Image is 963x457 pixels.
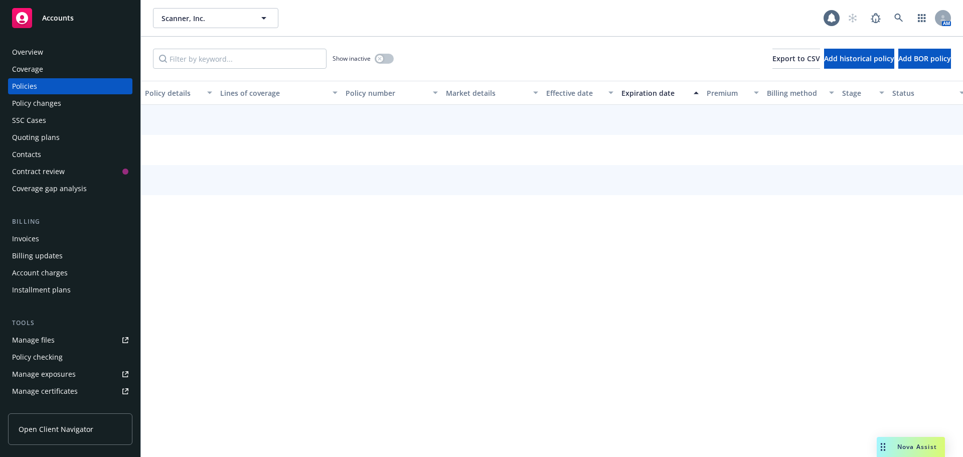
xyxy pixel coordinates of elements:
[442,81,542,105] button: Market details
[12,164,65,180] div: Contract review
[42,14,74,22] span: Accounts
[346,88,427,98] div: Policy number
[342,81,442,105] button: Policy number
[866,8,886,28] a: Report a Bug
[892,88,953,98] div: Status
[8,61,132,77] a: Coverage
[8,4,132,32] a: Accounts
[8,129,132,145] a: Quoting plans
[216,81,342,105] button: Lines of coverage
[12,400,63,416] div: Manage claims
[220,88,327,98] div: Lines of coverage
[8,366,132,382] a: Manage exposures
[703,81,763,105] button: Premium
[12,366,76,382] div: Manage exposures
[8,349,132,365] a: Policy checking
[843,8,863,28] a: Start snowing
[838,81,888,105] button: Stage
[12,44,43,60] div: Overview
[898,54,951,63] span: Add BOR policy
[8,332,132,348] a: Manage files
[707,88,748,98] div: Premium
[772,54,820,63] span: Export to CSV
[842,88,873,98] div: Stage
[763,81,838,105] button: Billing method
[8,265,132,281] a: Account charges
[12,95,61,111] div: Policy changes
[446,88,527,98] div: Market details
[542,81,617,105] button: Effective date
[824,54,894,63] span: Add historical policy
[153,49,327,69] input: Filter by keyword...
[8,164,132,180] a: Contract review
[617,81,703,105] button: Expiration date
[8,78,132,94] a: Policies
[145,88,201,98] div: Policy details
[8,282,132,298] a: Installment plans
[12,248,63,264] div: Billing updates
[912,8,932,28] a: Switch app
[8,112,132,128] a: SSC Cases
[621,88,688,98] div: Expiration date
[141,81,216,105] button: Policy details
[12,78,37,94] div: Policies
[8,95,132,111] a: Policy changes
[8,400,132,416] a: Manage claims
[8,44,132,60] a: Overview
[12,349,63,365] div: Policy checking
[333,54,371,63] span: Show inactive
[162,13,248,24] span: Scanner, Inc.
[889,8,909,28] a: Search
[12,181,87,197] div: Coverage gap analysis
[877,437,889,457] div: Drag to move
[877,437,945,457] button: Nova Assist
[12,129,60,145] div: Quoting plans
[772,49,820,69] button: Export to CSV
[12,383,78,399] div: Manage certificates
[8,181,132,197] a: Coverage gap analysis
[12,282,71,298] div: Installment plans
[8,318,132,328] div: Tools
[12,231,39,247] div: Invoices
[8,248,132,264] a: Billing updates
[546,88,602,98] div: Effective date
[767,88,823,98] div: Billing method
[12,332,55,348] div: Manage files
[8,231,132,247] a: Invoices
[19,424,93,434] span: Open Client Navigator
[8,217,132,227] div: Billing
[12,61,43,77] div: Coverage
[8,383,132,399] a: Manage certificates
[12,265,68,281] div: Account charges
[153,8,278,28] button: Scanner, Inc.
[897,442,937,451] span: Nova Assist
[898,49,951,69] button: Add BOR policy
[824,49,894,69] button: Add historical policy
[12,112,46,128] div: SSC Cases
[12,146,41,163] div: Contacts
[8,146,132,163] a: Contacts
